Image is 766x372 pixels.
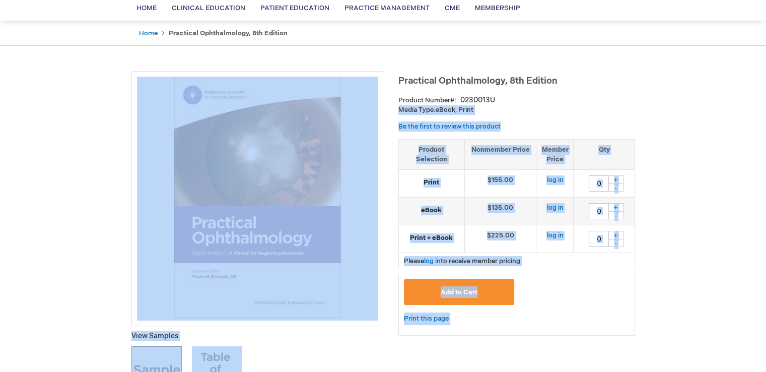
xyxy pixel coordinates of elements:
[404,313,449,325] a: Print this page
[464,139,536,169] th: Nonmember Price
[464,170,536,198] td: $155.00
[398,105,635,115] p: eBook, Print
[404,206,459,215] strong: eBook
[608,183,623,192] div: -
[399,139,465,169] th: Product Selection
[589,231,609,247] input: Qty
[398,106,436,114] strong: Media Type:
[589,175,609,192] input: Qty
[475,4,520,12] span: Membership
[404,257,520,265] span: Please to receive member pricing
[260,4,329,12] span: Patient Education
[169,29,288,37] strong: Practical Ophthalmology, 8th Edition
[464,225,536,253] td: $225.00
[445,4,460,12] span: CME
[131,331,383,341] p: View Samples
[574,139,635,169] th: Qty
[460,95,495,105] div: 0230013U
[546,176,563,184] a: log in
[589,203,609,219] input: Qty
[424,257,441,265] a: log in
[608,175,623,184] div: +
[344,4,430,12] span: Practice Management
[172,4,245,12] span: Clinical Education
[536,139,574,169] th: Member Price
[608,203,623,212] div: +
[398,122,501,131] a: Be the first to review this product
[546,204,563,212] a: log in
[441,288,477,296] span: Add to Cart
[136,4,157,12] span: Home
[464,198,536,225] td: $135.00
[546,231,563,239] a: log in
[137,77,378,318] img: Practical Ophthalmology, 8th Edition
[608,231,623,239] div: +
[404,178,459,188] strong: Print
[608,239,623,247] div: -
[404,233,459,243] strong: Print + eBook
[404,279,515,305] button: Add to Cart
[139,29,158,37] a: Home
[398,96,456,104] strong: Product Number
[608,211,623,219] div: -
[398,76,558,86] span: Practical Ophthalmology, 8th Edition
